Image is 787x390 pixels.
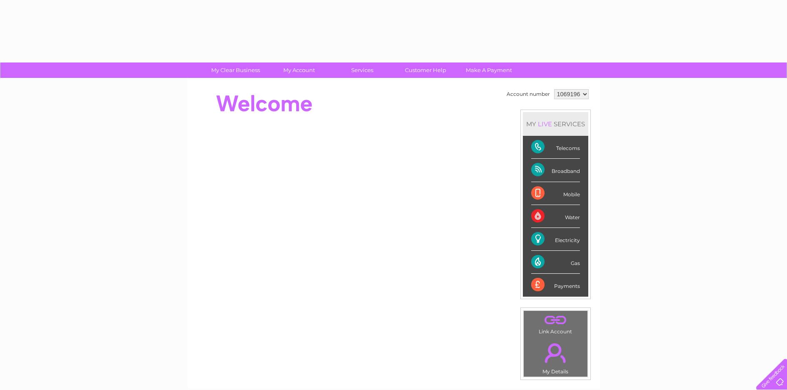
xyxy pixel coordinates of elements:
a: Make A Payment [455,62,523,78]
a: . [526,338,585,367]
div: Telecoms [531,136,580,159]
div: Gas [531,251,580,274]
div: Mobile [531,182,580,205]
div: Water [531,205,580,228]
div: Broadband [531,159,580,182]
div: Electricity [531,228,580,251]
td: My Details [523,336,588,377]
a: My Clear Business [201,62,270,78]
td: Link Account [523,310,588,337]
a: . [526,313,585,327]
div: Payments [531,274,580,296]
a: Services [328,62,397,78]
a: Customer Help [391,62,460,78]
div: LIVE [536,120,554,128]
div: MY SERVICES [523,112,588,136]
td: Account number [505,87,552,101]
a: My Account [265,62,333,78]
